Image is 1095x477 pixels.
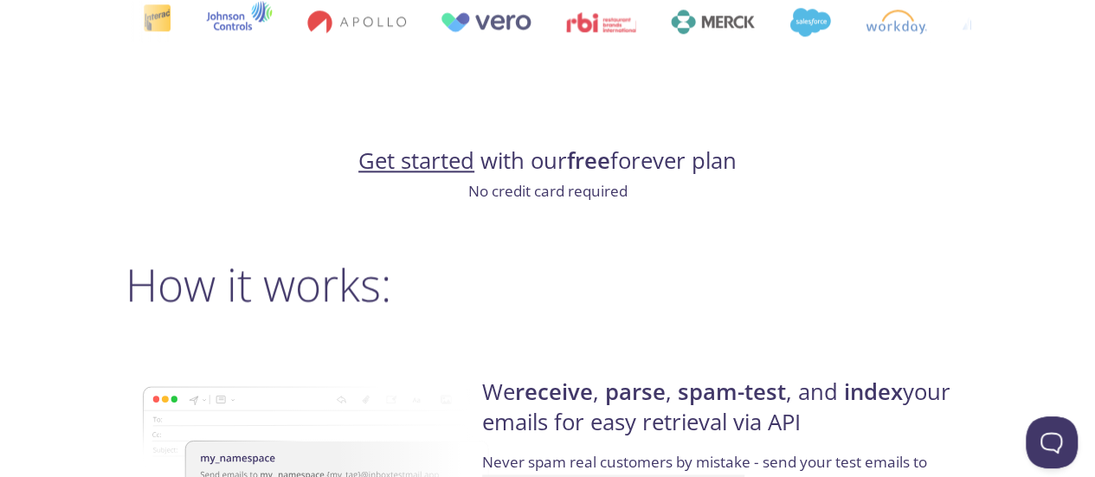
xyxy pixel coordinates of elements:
[126,180,970,203] p: No credit card required
[441,12,532,32] img: vero
[866,10,927,34] img: workday
[1026,416,1078,468] iframe: Help Scout Beacon - Open
[307,10,406,34] img: apollo
[566,12,636,32] img: rbi
[358,145,474,176] a: Get started
[844,377,903,407] strong: index
[482,377,964,451] h4: We , , , and your emails for easy retrieval via API
[789,8,831,36] img: salesforce
[126,146,970,176] h4: with our forever plan
[678,377,786,407] strong: spam-test
[671,10,755,34] img: merck
[126,258,970,310] h2: How it works:
[515,377,593,407] strong: receive
[206,1,273,42] img: johnsoncontrols
[605,377,666,407] strong: parse
[567,145,610,176] strong: free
